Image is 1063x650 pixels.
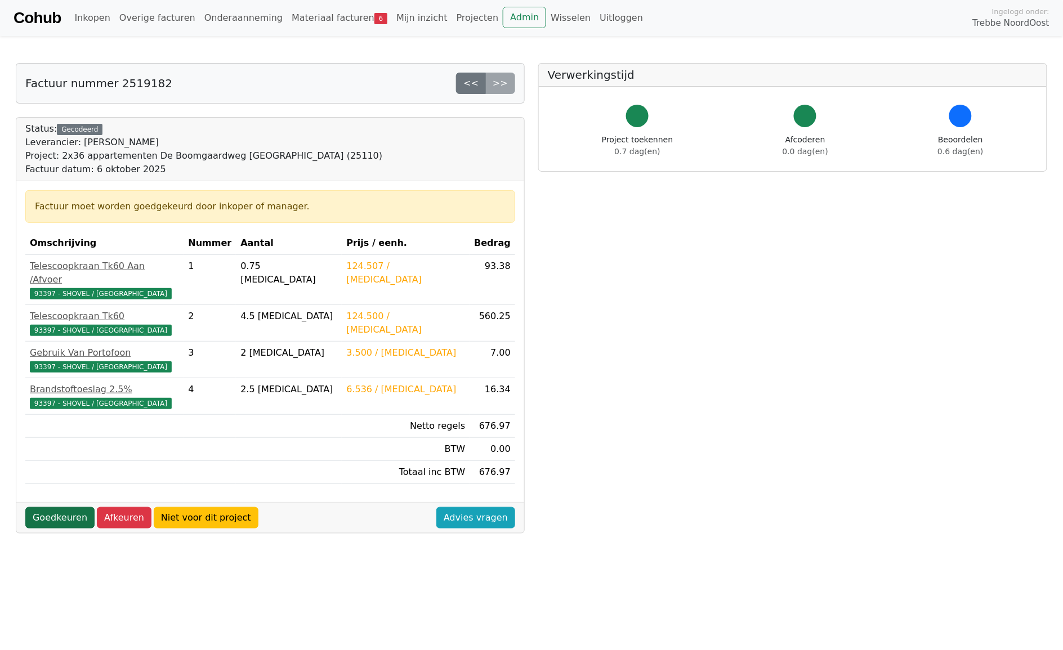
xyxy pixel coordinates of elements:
[14,5,61,32] a: Cohub
[346,259,465,286] div: 124.507 / [MEDICAL_DATA]
[30,325,172,336] span: 93397 - SHOVEL / [GEOGRAPHIC_DATA]
[70,7,114,29] a: Inkopen
[346,310,465,337] div: 124.500 / [MEDICAL_DATA]
[615,147,660,156] span: 0.7 dag(en)
[57,124,102,135] div: Gecodeerd
[25,136,382,149] div: Leverancier: [PERSON_NAME]
[342,438,470,461] td: BTW
[240,346,337,360] div: 2 [MEDICAL_DATA]
[783,134,828,158] div: Afcoderen
[992,6,1049,17] span: Ingelogd onder:
[503,7,546,28] a: Admin
[25,163,382,176] div: Factuur datum: 6 oktober 2025
[97,507,151,528] a: Afkeuren
[342,415,470,438] td: Netto regels
[470,415,515,438] td: 676.97
[470,305,515,342] td: 560.25
[30,310,179,323] div: Telescoopkraan Tk60
[35,200,506,213] div: Factuur moet worden goedgekeurd door inkoper of manager.
[346,383,465,396] div: 6.536 / [MEDICAL_DATA]
[30,383,179,410] a: Brandstoftoeslag 2.5%93397 - SHOVEL / [GEOGRAPHIC_DATA]
[452,7,503,29] a: Projecten
[25,232,184,255] th: Omschrijving
[392,7,452,29] a: Mijn inzicht
[30,288,172,299] span: 93397 - SHOVEL / [GEOGRAPHIC_DATA]
[236,232,342,255] th: Aantal
[287,7,392,29] a: Materiaal facturen6
[470,461,515,484] td: 676.97
[30,346,179,360] div: Gebruik Van Portofoon
[240,383,337,396] div: 2.5 [MEDICAL_DATA]
[30,259,179,300] a: Telescoopkraan Tk60 Aan /Afvoer93397 - SHOVEL / [GEOGRAPHIC_DATA]
[546,7,595,29] a: Wisselen
[30,361,172,373] span: 93397 - SHOVEL / [GEOGRAPHIC_DATA]
[25,77,172,90] h5: Factuur nummer 2519182
[470,255,515,305] td: 93.38
[595,7,647,29] a: Uitloggen
[436,507,515,528] a: Advies vragen
[938,134,984,158] div: Beoordelen
[938,147,984,156] span: 0.6 dag(en)
[154,507,258,528] a: Niet voor dit project
[342,232,470,255] th: Prijs / eenh.
[456,73,486,94] a: <<
[30,310,179,337] a: Telescoopkraan Tk6093397 - SHOVEL / [GEOGRAPHIC_DATA]
[25,149,382,163] div: Project: 2x36 appartementen De Boomgaardweg [GEOGRAPHIC_DATA] (25110)
[184,232,236,255] th: Nummer
[973,17,1049,30] span: Trebbe NoordOost
[470,438,515,461] td: 0.00
[184,342,236,378] td: 3
[184,378,236,415] td: 4
[470,232,515,255] th: Bedrag
[30,346,179,373] a: Gebruik Van Portofoon93397 - SHOVEL / [GEOGRAPHIC_DATA]
[184,255,236,305] td: 1
[30,398,172,409] span: 93397 - SHOVEL / [GEOGRAPHIC_DATA]
[25,122,382,176] div: Status:
[25,507,95,528] a: Goedkeuren
[240,259,337,286] div: 0.75 [MEDICAL_DATA]
[115,7,200,29] a: Overige facturen
[184,305,236,342] td: 2
[342,461,470,484] td: Totaal inc BTW
[346,346,465,360] div: 3.500 / [MEDICAL_DATA]
[200,7,287,29] a: Onderaanneming
[30,383,179,396] div: Brandstoftoeslag 2.5%
[548,68,1038,82] h5: Verwerkingstijd
[30,259,179,286] div: Telescoopkraan Tk60 Aan /Afvoer
[240,310,337,323] div: 4.5 [MEDICAL_DATA]
[470,342,515,378] td: 7.00
[783,147,828,156] span: 0.0 dag(en)
[374,13,387,24] span: 6
[470,378,515,415] td: 16.34
[602,134,673,158] div: Project toekennen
